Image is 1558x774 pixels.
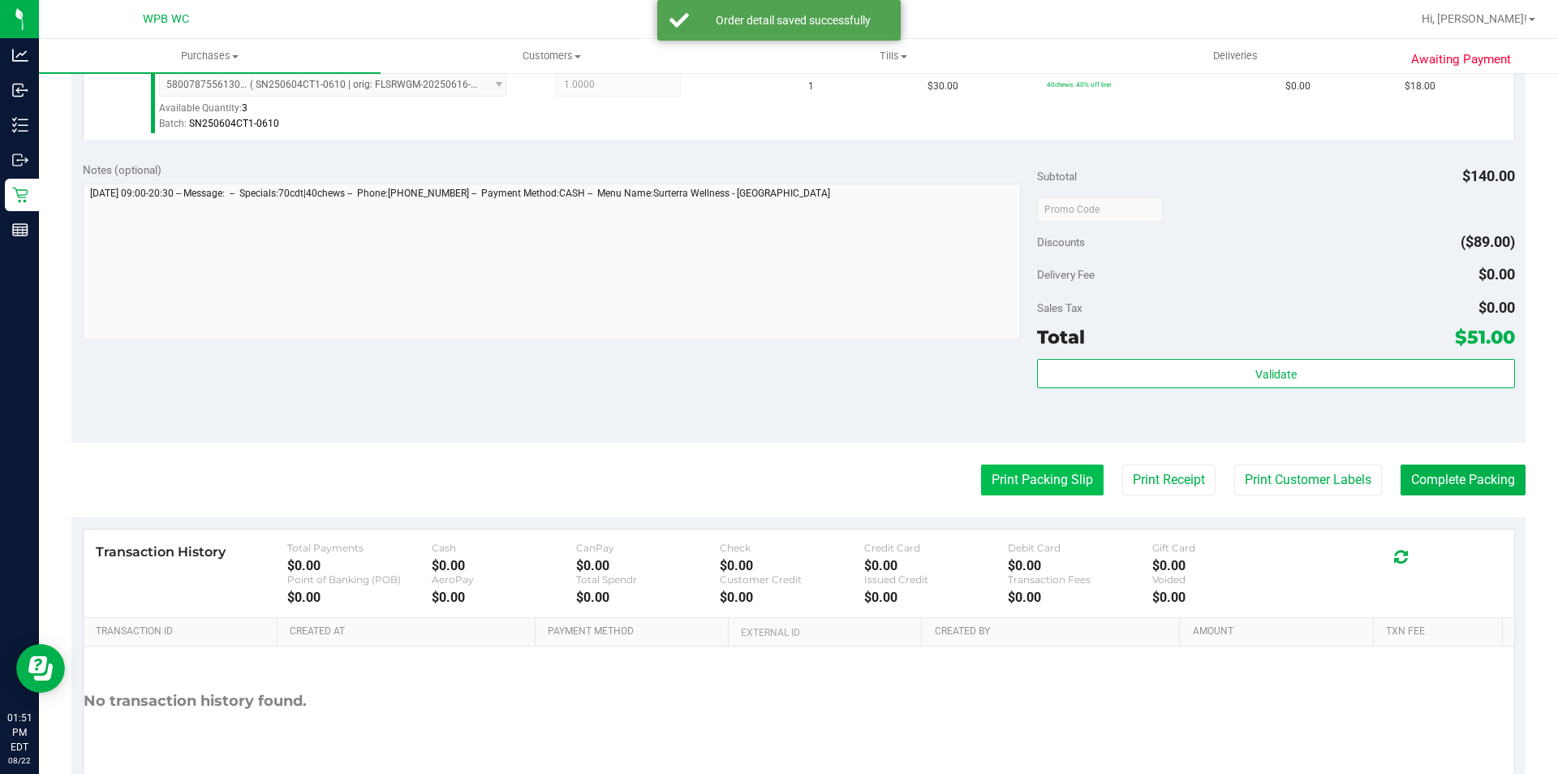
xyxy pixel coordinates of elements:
[432,573,576,586] div: AeroPay
[1462,167,1515,184] span: $140.00
[12,187,28,203] inline-svg: Retail
[1037,227,1085,257] span: Discounts
[1386,625,1496,638] a: Txn Fee
[576,542,721,554] div: CanPay
[1152,542,1297,554] div: Gift Card
[1255,368,1297,381] span: Validate
[1191,49,1280,63] span: Deliveries
[287,573,432,586] div: Point of Banking (POB)
[720,590,864,605] div: $0.00
[143,12,189,26] span: WPB WC
[1478,266,1515,283] span: $0.00
[723,49,1063,63] span: Tills
[189,118,279,129] span: SN250604CT1-0610
[432,558,576,573] div: $0.00
[720,558,864,573] div: $0.00
[83,163,161,176] span: Notes (optional)
[1008,590,1152,605] div: $0.00
[381,39,722,73] a: Customers
[1401,465,1526,495] button: Complete Packing
[1008,558,1152,573] div: $0.00
[1411,50,1511,69] span: Awaiting Payment
[576,558,721,573] div: $0.00
[287,542,432,554] div: Total Payments
[1422,12,1527,25] span: Hi, [PERSON_NAME]!
[242,102,247,114] span: 3
[576,590,721,605] div: $0.00
[1037,326,1085,348] span: Total
[1122,465,1216,495] button: Print Receipt
[12,47,28,63] inline-svg: Analytics
[728,618,921,647] th: External ID
[1037,197,1163,222] input: Promo Code
[1008,573,1152,586] div: Transaction Fees
[1478,299,1515,316] span: $0.00
[432,590,576,605] div: $0.00
[722,39,1064,73] a: Tills
[1037,301,1082,314] span: Sales Tax
[1455,326,1515,348] span: $51.00
[864,542,1009,554] div: Credit Card
[381,49,721,63] span: Customers
[39,49,381,63] span: Purchases
[1065,39,1406,73] a: Deliveries
[7,711,32,755] p: 01:51 PM EDT
[720,542,864,554] div: Check
[1152,573,1297,586] div: Voided
[935,625,1173,638] a: Created By
[39,39,381,73] a: Purchases
[12,117,28,133] inline-svg: Inventory
[720,573,864,586] div: Customer Credit
[1193,625,1367,638] a: Amount
[1037,268,1095,281] span: Delivery Fee
[12,152,28,168] inline-svg: Outbound
[981,465,1104,495] button: Print Packing Slip
[864,558,1009,573] div: $0.00
[1037,170,1077,183] span: Subtotal
[927,79,958,94] span: $30.00
[159,97,524,128] div: Available Quantity:
[287,590,432,605] div: $0.00
[84,646,307,756] div: No transaction history found.
[864,573,1009,586] div: Issued Credit
[287,558,432,573] div: $0.00
[1037,359,1514,388] button: Validate
[1152,558,1297,573] div: $0.00
[576,573,721,586] div: Total Spendr
[1405,79,1435,94] span: $18.00
[12,222,28,238] inline-svg: Reports
[698,12,889,28] div: Order detail saved successfully
[1285,79,1311,94] span: $0.00
[12,82,28,98] inline-svg: Inbound
[290,625,528,638] a: Created At
[1152,590,1297,605] div: $0.00
[548,625,722,638] a: Payment Method
[159,118,187,129] span: Batch:
[1008,542,1152,554] div: Debit Card
[16,644,65,693] iframe: Resource center
[96,625,271,638] a: Transaction ID
[432,542,576,554] div: Cash
[1047,80,1111,89] span: 40chews: 40% off line
[808,79,814,94] span: 1
[7,755,32,767] p: 08/22
[1234,465,1382,495] button: Print Customer Labels
[1461,233,1515,250] span: ($89.00)
[864,590,1009,605] div: $0.00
